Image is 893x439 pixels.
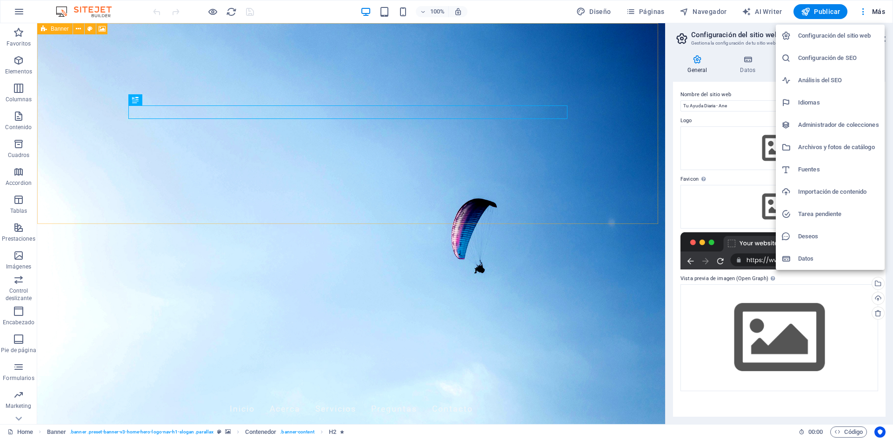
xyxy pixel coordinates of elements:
h6: Fuentes [798,164,879,175]
h6: Archivos y fotos de catálogo [798,142,879,153]
h6: Análisis del SEO [798,75,879,86]
h6: Configuración de SEO [798,52,879,64]
h6: Configuración del sitio web [798,30,879,41]
h6: Importación de contenido [798,186,879,197]
h6: Administrador de colecciones [798,119,879,131]
h6: Deseos [798,231,879,242]
h6: Idiomas [798,97,879,108]
h6: Tarea pendiente [798,209,879,220]
h6: Datos [798,253,879,264]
